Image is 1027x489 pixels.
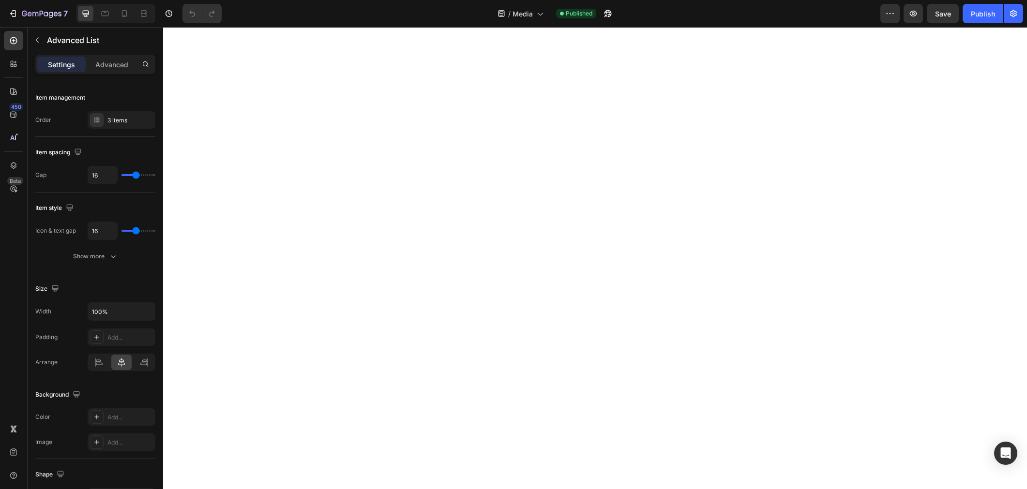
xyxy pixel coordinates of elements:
[963,4,1003,23] button: Publish
[163,27,1027,489] iframe: Design area
[35,438,52,446] div: Image
[107,333,153,342] div: Add...
[35,171,46,179] div: Gap
[994,442,1017,465] div: Open Intercom Messenger
[513,9,533,19] span: Media
[107,413,153,422] div: Add...
[971,9,995,19] div: Publish
[35,358,58,367] div: Arrange
[35,116,51,124] div: Order
[95,59,128,70] p: Advanced
[4,4,72,23] button: 7
[88,303,155,320] input: Auto
[927,4,959,23] button: Save
[35,388,82,401] div: Background
[7,177,23,185] div: Beta
[35,307,51,316] div: Width
[35,413,50,421] div: Color
[566,9,592,18] span: Published
[35,468,66,481] div: Shape
[47,34,151,46] p: Advanced List
[9,103,23,111] div: 450
[63,8,68,19] p: 7
[88,166,117,184] input: Auto
[182,4,222,23] div: Undo/Redo
[107,438,153,447] div: Add...
[35,248,155,265] button: Show more
[35,93,85,102] div: Item management
[935,10,951,18] span: Save
[35,226,76,235] div: Icon & text gap
[73,252,118,261] div: Show more
[88,222,117,239] input: Auto
[35,282,61,296] div: Size
[35,333,58,341] div: Padding
[508,9,511,19] span: /
[35,202,76,215] div: Item style
[48,59,75,70] p: Settings
[107,116,153,125] div: 3 items
[35,146,84,159] div: Item spacing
